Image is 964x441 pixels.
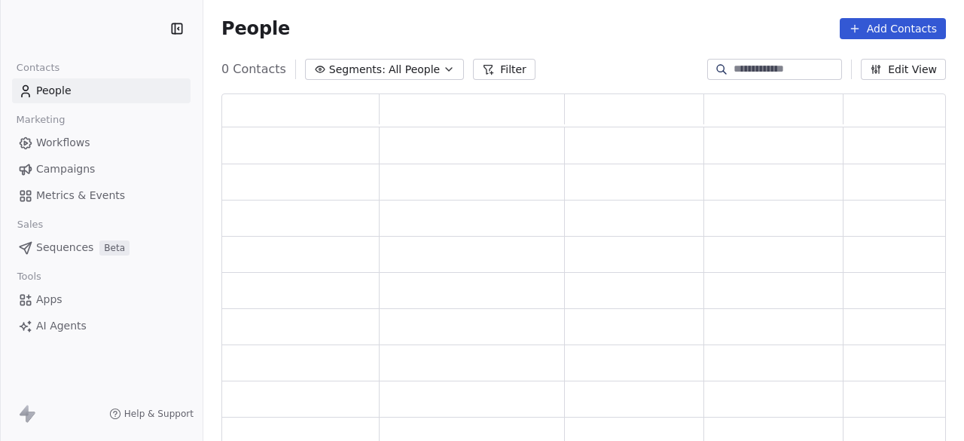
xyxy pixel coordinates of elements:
[221,17,290,40] span: People
[12,314,191,338] a: AI Agents
[389,62,440,78] span: All People
[473,59,535,80] button: Filter
[329,62,386,78] span: Segments:
[36,292,63,308] span: Apps
[36,318,87,334] span: AI Agents
[221,60,286,78] span: 0 Contacts
[12,130,191,155] a: Workflows
[861,59,946,80] button: Edit View
[10,109,72,131] span: Marketing
[36,188,125,204] span: Metrics & Events
[11,265,47,288] span: Tools
[36,240,93,256] span: Sequences
[12,183,191,208] a: Metrics & Events
[12,78,191,103] a: People
[124,408,194,420] span: Help & Support
[12,287,191,312] a: Apps
[11,213,50,236] span: Sales
[36,135,90,151] span: Workflows
[10,57,66,79] span: Contacts
[840,18,946,39] button: Add Contacts
[99,240,130,256] span: Beta
[12,235,191,260] a: SequencesBeta
[109,408,194,420] a: Help & Support
[12,157,191,182] a: Campaigns
[36,83,72,99] span: People
[36,161,95,177] span: Campaigns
